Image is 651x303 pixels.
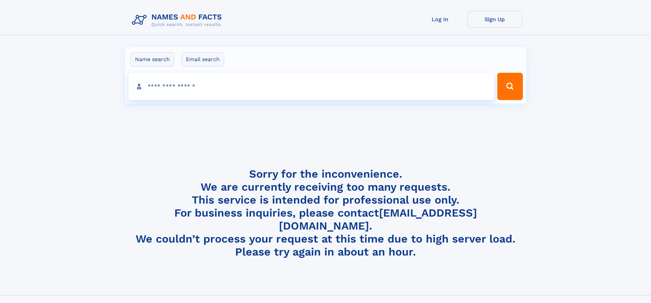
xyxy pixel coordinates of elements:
[131,52,174,67] label: Name search
[128,73,494,100] input: search input
[129,167,522,259] h4: Sorry for the inconvenience. We are currently receiving too many requests. This service is intend...
[279,206,477,232] a: [EMAIL_ADDRESS][DOMAIN_NAME]
[467,11,522,28] a: Sign Up
[181,52,224,67] label: Email search
[497,73,523,100] button: Search Button
[413,11,467,28] a: Log In
[129,11,228,29] img: Logo Names and Facts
